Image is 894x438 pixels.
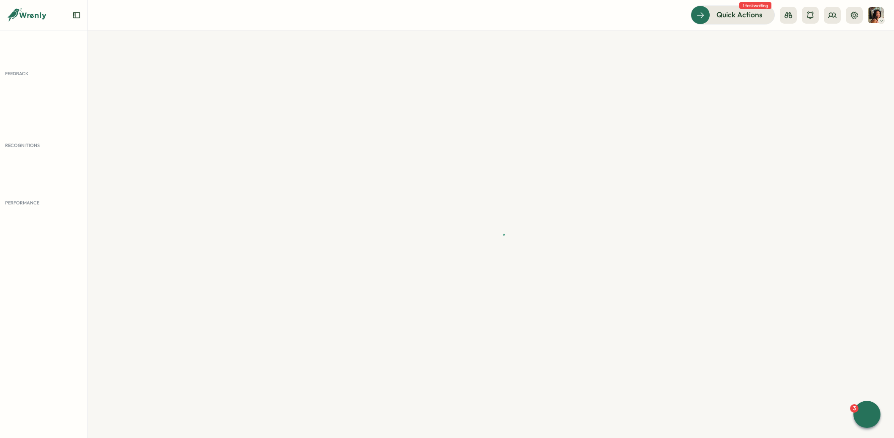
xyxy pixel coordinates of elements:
[853,401,880,428] button: 3
[739,2,771,9] span: 1 task waiting
[72,11,81,19] button: Expand sidebar
[868,7,884,23] img: Viveca Riley
[850,404,858,413] div: 3
[691,5,775,24] button: Quick Actions
[716,9,763,20] span: Quick Actions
